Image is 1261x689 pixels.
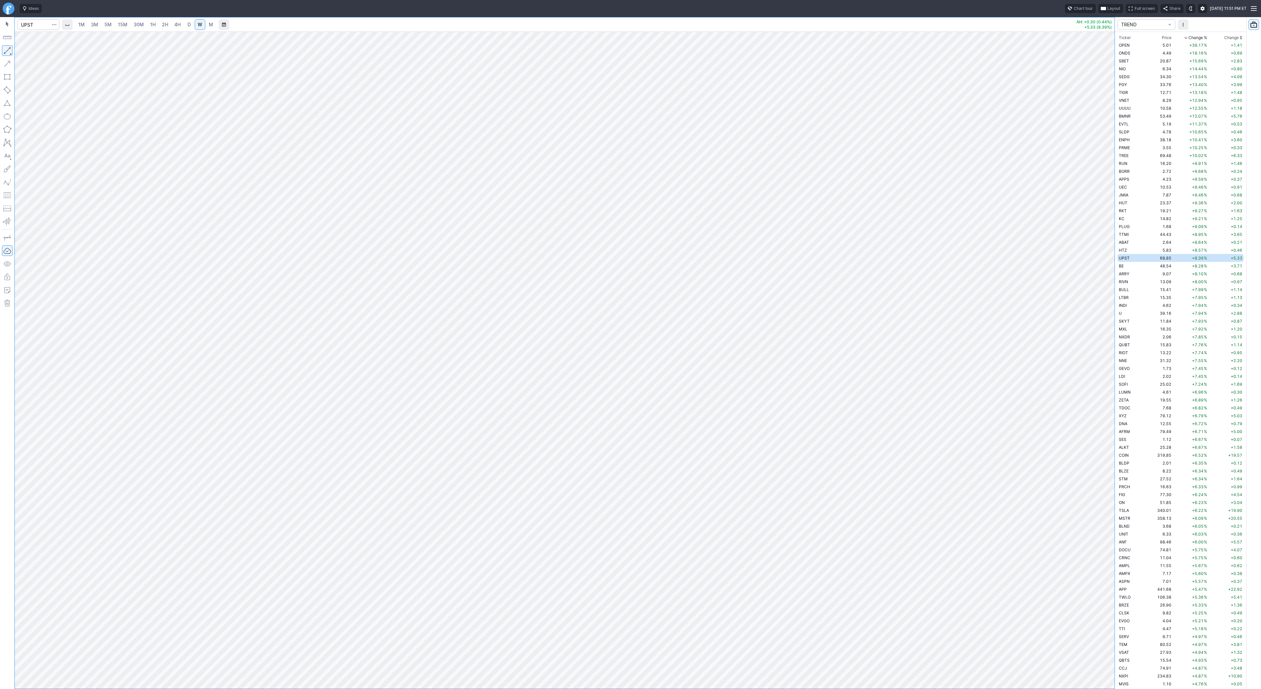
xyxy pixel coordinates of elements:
span: ONDS [1119,51,1130,56]
span: +0.95 [1231,350,1242,355]
span: EVTL [1119,122,1129,126]
td: 15.35 [1144,293,1173,301]
span: +2.88 [1231,311,1242,316]
td: 48.54 [1144,262,1173,270]
span: +14.44 [1189,66,1204,71]
span: +8.28 [1192,264,1204,268]
td: 1.68 [1144,222,1173,230]
span: +5.76 [1231,114,1242,119]
button: Fibonacci retracements [2,190,12,200]
span: % [1204,334,1207,339]
td: 13.22 [1144,349,1173,356]
span: 1H [150,22,156,27]
span: +8.64 [1192,240,1204,245]
span: +10.65 [1189,129,1204,134]
span: 4H [174,22,181,27]
span: % [1204,137,1207,142]
button: Range [219,19,229,30]
button: portfolio-watchlist-select [1117,19,1175,30]
span: Ideas [29,5,39,12]
span: +7.45 [1192,366,1204,371]
td: 31.32 [1144,356,1173,364]
span: % [1204,295,1207,300]
span: % [1204,264,1207,268]
td: 16.20 [1144,159,1173,167]
td: 33.76 [1144,80,1173,88]
td: 15.41 [1144,286,1173,293]
button: Lock drawings [2,272,12,282]
a: 30M [131,19,147,30]
span: % [1204,271,1207,276]
span: % [1204,106,1207,111]
span: KC [1119,216,1124,221]
span: % [1204,311,1207,316]
span: % [1204,66,1207,71]
span: MXL [1119,327,1127,332]
td: 38.18 [1144,136,1173,144]
span: +6.96 [1192,390,1204,395]
span: % [1204,98,1207,103]
span: % [1204,224,1207,229]
button: Arrow [2,58,12,69]
a: 5M [101,19,115,30]
span: +0.87 [1231,319,1242,324]
span: RUN [1119,161,1127,166]
span: +0.12 [1231,366,1242,371]
span: % [1204,185,1207,190]
span: +1.14 [1231,342,1242,347]
span: RIVN [1119,279,1128,284]
span: % [1204,358,1207,363]
span: +11.37 [1189,122,1204,126]
span: HUT [1119,200,1127,205]
span: ZETA [1119,398,1129,402]
span: +12.55 [1189,106,1204,111]
span: TIGR [1119,90,1128,95]
span: +9.27 [1192,208,1204,213]
span: +7.94 [1192,311,1204,316]
span: +0.37 [1231,177,1242,182]
span: +8.39 [1192,256,1204,261]
span: VNET [1119,98,1129,103]
span: Chart tour [1074,5,1093,12]
span: % [1204,82,1207,87]
td: 2.72 [1144,167,1173,175]
span: +0.46 [1231,248,1242,253]
td: 13.09 [1144,278,1173,286]
td: 4.23 [1144,175,1173,183]
span: % [1204,153,1207,158]
td: 19.21 [1144,207,1173,215]
span: +13.18 [1189,90,1204,95]
span: +1.46 [1231,161,1242,166]
span: +3.99 [1231,82,1242,87]
button: Chart tour [1065,4,1096,13]
span: % [1204,366,1207,371]
td: 2.02 [1144,372,1173,380]
span: +0.24 [1231,169,1242,174]
span: +7.99 [1192,287,1204,292]
span: ENPH [1119,137,1130,142]
span: Change $ [1224,34,1242,41]
span: GEVO [1119,366,1130,371]
span: +6.89 [1192,398,1204,402]
span: % [1204,350,1207,355]
span: +0.68 [1231,193,1242,197]
span: +6.33 [1231,153,1242,158]
button: Text [2,150,12,161]
span: +15.69 [1189,58,1204,63]
a: 3M [88,19,101,30]
td: 39.16 [1144,309,1173,317]
button: Search [50,19,59,30]
button: Ideas [20,4,42,13]
td: 11.84 [1144,317,1173,325]
p: AH: +0.30 (0.44%) [1076,20,1112,24]
td: 5.83 [1144,246,1173,254]
span: % [1204,208,1207,213]
span: +0.14 [1231,374,1242,379]
span: JMIA [1119,193,1128,197]
td: 1.73 [1144,364,1173,372]
span: W [198,22,202,27]
span: +3.65 [1231,232,1242,237]
span: NXDR [1119,334,1130,339]
span: 3M [91,22,98,27]
span: +10.25 [1189,145,1204,150]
